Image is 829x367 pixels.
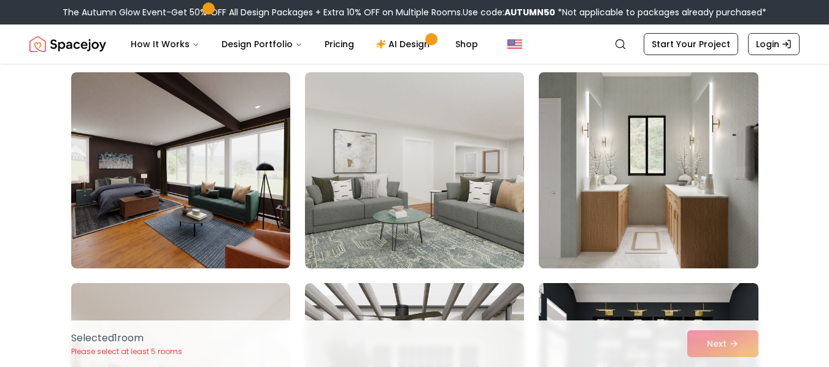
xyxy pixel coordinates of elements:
[463,6,555,18] span: Use code:
[29,25,800,64] nav: Global
[644,33,738,55] a: Start Your Project
[305,72,524,268] img: Room room-17
[366,32,443,56] a: AI Design
[121,32,488,56] nav: Main
[533,67,763,273] img: Room room-18
[212,32,312,56] button: Design Portfolio
[315,32,364,56] a: Pricing
[121,32,209,56] button: How It Works
[63,6,766,18] div: The Autumn Glow Event-Get 50% OFF All Design Packages + Extra 10% OFF on Multiple Rooms.
[71,331,182,346] p: Selected 1 room
[71,347,182,357] p: Please select at least 5 rooms
[555,6,766,18] span: *Not applicable to packages already purchased*
[29,32,106,56] a: Spacejoy
[29,32,106,56] img: Spacejoy Logo
[71,72,290,268] img: Room room-16
[504,6,555,18] b: AUTUMN50
[445,32,488,56] a: Shop
[507,37,522,51] img: United States
[748,33,800,55] a: Login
